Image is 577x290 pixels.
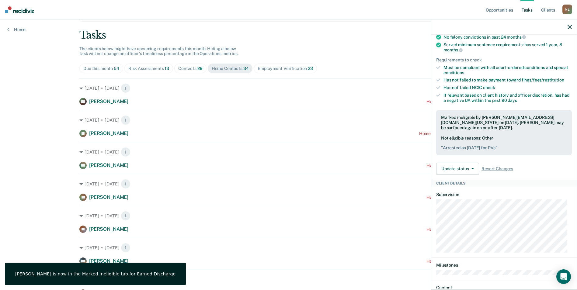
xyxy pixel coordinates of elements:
[83,66,119,71] div: Due this month
[436,263,572,268] dt: Milestones
[89,194,128,200] span: [PERSON_NAME]
[508,98,517,103] span: days
[443,93,572,103] div: If relevant based on client history and officer discretion, has had a negative UA within the past 90
[79,83,498,93] div: [DATE] • [DATE]
[121,83,130,93] span: 1
[89,98,128,104] span: [PERSON_NAME]
[128,66,169,71] div: Risk Assessments
[441,145,567,150] pre: " Arrested on [DATE] for PVs "
[443,42,572,53] div: Served minimum sentence requirements: has served 1 year, 8
[7,27,26,32] a: Home
[197,66,203,71] span: 29
[441,136,567,151] div: Not eligible reasons: Other
[522,78,564,82] span: fines/fees/restitution
[443,34,572,40] div: No felony convictions in past 24
[426,227,498,232] div: Home contact recommended [DATE]
[121,211,130,221] span: 1
[426,163,498,168] div: Home contact recommended [DATE]
[483,85,495,90] span: check
[212,66,249,71] div: Home Contacts
[79,275,498,285] div: [DATE] • [DATE]
[89,130,128,136] span: [PERSON_NAME]
[89,226,128,232] span: [PERSON_NAME]
[443,85,572,90] div: Has not failed NCIC
[426,259,498,264] div: Home contact recommended [DATE]
[436,163,479,175] button: Update status
[79,46,238,56] span: The clients below might have upcoming requirements this month. Hiding a below task will not chang...
[431,180,577,187] div: Client Details
[556,269,571,284] div: Open Intercom Messenger
[89,258,128,264] span: [PERSON_NAME]
[443,65,572,75] div: Must be compliant with all court-ordered conditions and special
[419,131,498,136] div: Home contact recommended a year ago
[79,211,498,221] div: [DATE] • [DATE]
[79,179,498,189] div: [DATE] • [DATE]
[165,66,169,71] span: 13
[443,78,572,83] div: Has not failed to make payment toward
[79,115,498,125] div: [DATE] • [DATE]
[308,66,313,71] span: 23
[436,57,572,63] div: Requirements to check
[121,147,130,157] span: 1
[481,166,513,171] span: Revert Changes
[426,195,498,200] div: Home contact recommended [DATE]
[507,35,526,40] span: months
[121,179,130,189] span: 1
[562,5,572,14] div: M L
[79,243,498,253] div: [DATE] • [DATE]
[114,66,119,71] span: 54
[79,147,498,157] div: [DATE] • [DATE]
[121,243,130,253] span: 1
[436,192,572,197] dt: Supervision
[243,66,249,71] span: 34
[258,66,313,71] div: Employment Verification
[443,47,463,52] span: months
[441,115,567,130] div: Marked ineligible by [PERSON_NAME][EMAIL_ADDRESS][DOMAIN_NAME][US_STATE] on [DATE]. [PERSON_NAME]...
[79,29,498,41] div: Tasks
[5,6,34,13] img: Recidiviz
[121,115,130,125] span: 1
[426,99,498,104] div: Home contact recommended [DATE]
[15,271,176,277] div: [PERSON_NAME] is now in the Marked Ineligible tab for Earned Discharge
[89,162,128,168] span: [PERSON_NAME]
[178,66,203,71] div: Contacts
[443,70,464,75] span: conditions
